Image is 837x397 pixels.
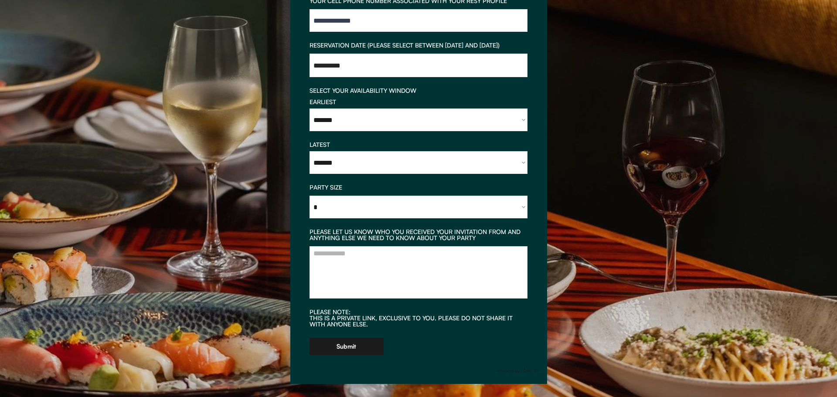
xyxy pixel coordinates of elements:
div: RESERVATION DATE (PLEASE SELECT BETWEEN [DATE] AND [DATE]) [310,42,527,48]
div: PLEASE NOTE: THIS IS A PRIVATE LINK, EXCLUSIVE TO YOU. PLEASE DO NOT SHARE IT WITH ANYONE ELSE. [310,309,527,327]
div: Submit [337,343,356,349]
img: Group%2048096278.svg [497,366,538,375]
div: LATEST [310,142,527,148]
div: EARLIEST [310,99,527,105]
div: PARTY SIZE [310,184,527,190]
div: SELECT YOUR AVAILABILITY WINDOW [310,88,527,94]
div: PLEASE LET US KNOW WHO YOU RECEIVED YOUR INVITATION FROM AND ANYTHING ELSE WE NEED TO KNOW ABOUT ... [310,229,527,241]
